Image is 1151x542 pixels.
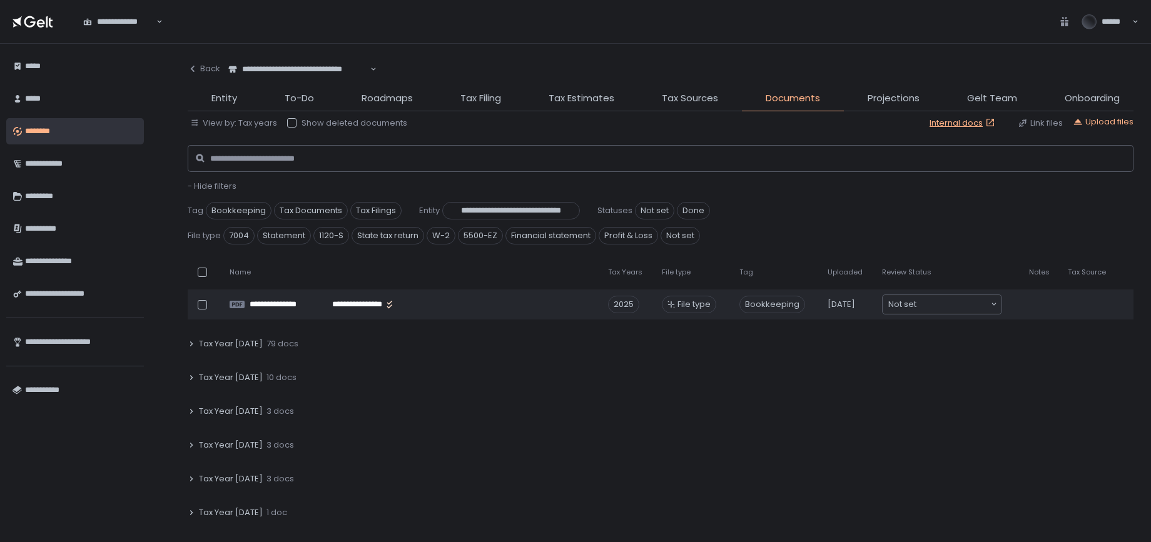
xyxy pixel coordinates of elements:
[223,227,255,244] span: 7004
[206,202,271,219] span: Bookkeeping
[285,91,314,106] span: To-Do
[883,295,1001,314] div: Search for option
[1018,118,1063,129] button: Link files
[828,299,855,310] span: [DATE]
[888,298,916,311] span: Not set
[868,91,920,106] span: Projections
[190,118,277,129] button: View by: Tax years
[427,227,455,244] span: W-2
[199,473,263,484] span: Tax Year [DATE]
[188,63,220,74] div: Back
[828,268,863,277] span: Uploaded
[266,406,294,417] span: 3 docs
[967,91,1017,106] span: Gelt Team
[266,372,297,383] span: 10 docs
[739,296,805,313] span: Bookkeeping
[662,91,718,106] span: Tax Sources
[75,9,163,35] div: Search for option
[930,118,998,129] a: Internal docs
[188,205,203,216] span: Tag
[677,299,711,310] span: File type
[266,439,294,451] span: 3 docs
[188,180,236,192] span: - Hide filters
[199,439,263,451] span: Tax Year [DATE]
[199,372,263,383] span: Tax Year [DATE]
[766,91,820,106] span: Documents
[608,268,642,277] span: Tax Years
[220,56,377,83] div: Search for option
[505,227,596,244] span: Financial statement
[608,296,639,313] div: 2025
[661,227,700,244] span: Not set
[257,227,311,244] span: Statement
[188,56,220,81] button: Back
[458,227,503,244] span: 5500-EZ
[274,202,348,219] span: Tax Documents
[1065,91,1120,106] span: Onboarding
[362,91,413,106] span: Roadmaps
[188,230,221,241] span: File type
[350,202,402,219] span: Tax Filings
[155,16,155,28] input: Search for option
[199,406,263,417] span: Tax Year [DATE]
[597,205,632,216] span: Statuses
[1029,268,1050,277] span: Notes
[230,268,251,277] span: Name
[313,227,349,244] span: 1120-S
[419,205,440,216] span: Entity
[352,227,424,244] span: State tax return
[188,181,236,192] button: - Hide filters
[677,202,710,219] span: Done
[460,91,501,106] span: Tax Filing
[882,268,931,277] span: Review Status
[739,268,753,277] span: Tag
[266,473,294,484] span: 3 docs
[549,91,614,106] span: Tax Estimates
[368,63,369,76] input: Search for option
[199,507,263,518] span: Tax Year [DATE]
[199,338,263,349] span: Tax Year [DATE]
[211,91,237,106] span: Entity
[266,507,287,518] span: 1 doc
[662,268,691,277] span: File type
[1073,116,1133,128] button: Upload files
[599,227,658,244] span: Profit & Loss
[1068,268,1106,277] span: Tax Source
[635,202,674,219] span: Not set
[266,338,298,349] span: 79 docs
[916,298,990,311] input: Search for option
